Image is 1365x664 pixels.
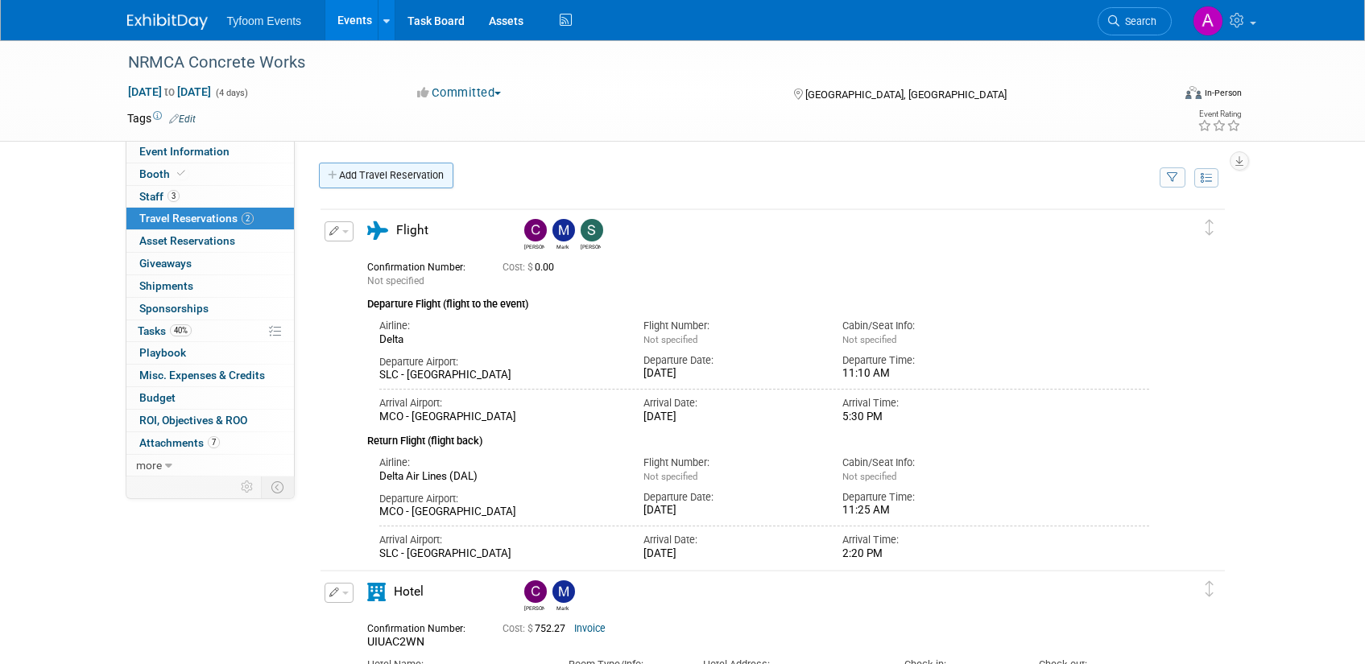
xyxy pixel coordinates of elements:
span: Not specified [842,471,896,482]
div: Mark Nelson [552,603,573,612]
div: [DATE] [643,547,818,561]
i: Click and drag to move item [1206,220,1214,236]
a: Attachments7 [126,432,294,454]
a: Sponsorships [126,298,294,320]
span: (4 days) [214,88,248,98]
a: ROI, Objectives & ROO [126,410,294,431]
a: Misc. Expenses & Credits [126,365,294,386]
div: 11:10 AM [842,367,1017,381]
div: Delta [379,333,620,347]
div: [DATE] [643,410,818,424]
span: 40% [170,324,192,336]
span: more [136,459,162,472]
div: [DATE] [643,367,818,381]
div: Confirmation Number: [367,257,478,274]
a: Tasks40% [126,320,294,342]
i: Filter by Traveler [1167,173,1178,184]
span: Event Information [139,145,230,158]
i: Flight [367,221,388,240]
td: Toggle Event Tabs [261,476,294,497]
img: Corbin Nelson [524,219,547,241]
div: Arrival Airport: [379,533,620,547]
div: Steve Davis [577,219,605,250]
span: 2 [242,212,254,225]
img: Corbin Nelson [524,580,547,603]
i: Click and drag to move item [1206,581,1214,597]
a: Shipments [126,275,294,297]
span: Hotel [394,584,424,599]
div: Departure Airport: [379,355,620,369]
div: Arrival Time: [842,396,1017,410]
img: Steve Davis [581,219,603,241]
div: Corbin Nelson [520,219,548,250]
div: Departure Flight (flight to the event) [367,288,1150,312]
div: Delta Air Lines (DAL) [379,470,620,484]
div: Departure Date: [643,490,818,505]
div: Arrival Airport: [379,396,620,410]
div: Event Rating [1197,110,1241,118]
span: Tyfoom Events [227,14,302,27]
a: Event Information [126,141,294,163]
span: to [162,85,177,98]
div: Mark Nelson [552,241,573,250]
i: Hotel [367,583,386,601]
div: Flight Number: [643,456,818,470]
a: Budget [126,387,294,409]
div: Mark Nelson [548,580,577,612]
a: Booth [126,163,294,185]
span: Booth [139,167,188,180]
div: Steve Davis [581,241,601,250]
div: NRMCA Concrete Works [122,48,1148,77]
div: Corbin Nelson [524,241,544,250]
div: MCO - [GEOGRAPHIC_DATA] [379,505,620,519]
div: Cabin/Seat Info: [842,319,1017,333]
img: Mark Nelson [552,580,575,603]
div: In-Person [1204,87,1242,99]
div: Departure Airport: [379,492,620,506]
span: 0.00 [503,262,560,273]
span: Search [1119,15,1156,27]
button: Committed [412,85,507,101]
div: 5:30 PM [842,410,1017,424]
div: Arrival Date: [643,533,818,547]
span: 7 [208,436,220,448]
span: Tasks [138,324,192,337]
i: Booth reservation complete [177,169,185,178]
div: Arrival Date: [643,396,818,410]
span: Shipments [139,279,193,292]
div: 2:20 PM [842,547,1017,561]
span: Misc. Expenses & Credits [139,369,265,381]
div: Confirmation Number: [367,618,478,635]
span: UIUAC2WN [367,635,424,648]
span: Flight [396,223,428,237]
span: Not specified [643,471,697,482]
a: Search [1098,7,1172,35]
span: Staff [139,190,180,203]
div: Return Flight (flight back) [367,424,1150,449]
span: Not specified [842,334,896,345]
div: Departure Time: [842,353,1017,368]
div: Cabin/Seat Info: [842,456,1017,470]
div: Mark Nelson [548,219,577,250]
span: Not specified [367,275,424,287]
div: Flight Number: [643,319,818,333]
span: 3 [168,190,180,202]
div: Airline: [379,319,620,333]
div: 11:25 AM [842,504,1017,518]
div: Corbin Nelson [524,603,544,612]
div: MCO - [GEOGRAPHIC_DATA] [379,410,620,424]
a: Invoice [574,623,606,634]
span: Not specified [643,334,697,345]
span: Sponsorships [139,302,209,315]
a: Edit [169,113,196,125]
div: Arrival Time: [842,533,1017,547]
div: Departure Time: [842,490,1017,505]
div: SLC - [GEOGRAPHIC_DATA] [379,369,620,382]
img: Mark Nelson [552,219,575,241]
a: Add Travel Reservation [319,163,453,188]
span: Playbook [139,346,186,359]
img: Angie Nichols [1193,6,1223,36]
span: Travel Reservations [139,212,254,225]
span: Cost: $ [503,623,535,634]
a: Giveaways [126,253,294,274]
